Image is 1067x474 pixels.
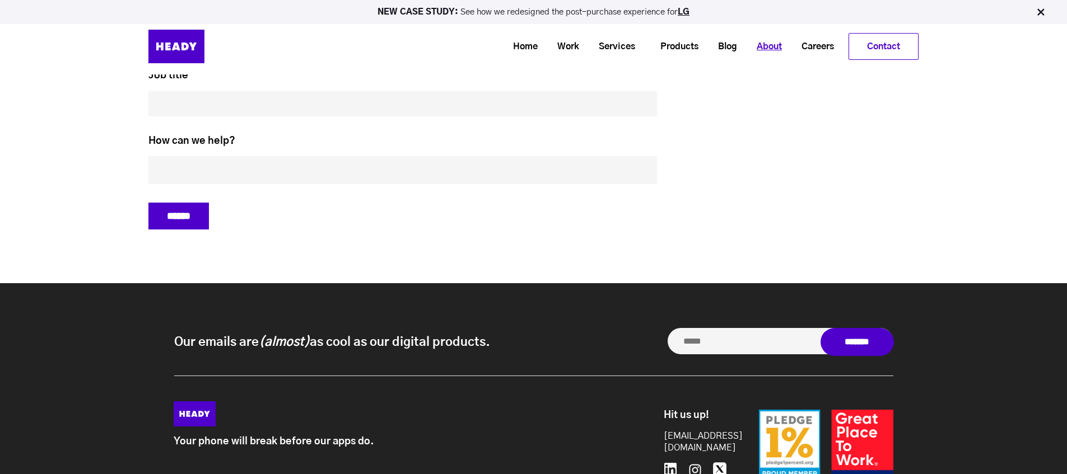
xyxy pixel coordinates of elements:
a: About [743,36,788,57]
img: Heady_Logo_Web-01 (1) [174,401,216,426]
a: Blog [704,36,743,57]
a: Work [543,36,585,57]
a: Home [499,36,543,57]
a: Careers [788,36,840,57]
p: See how we redesigned the post-purchase experience for [5,8,1062,16]
strong: NEW CASE STUDY: [378,8,460,16]
p: Your phone will break before our apps do. [174,436,613,448]
a: LG [678,8,689,16]
a: Products [646,36,704,57]
i: (almost) [259,336,310,348]
h6: Hit us up! [664,410,731,422]
img: Close Bar [1035,7,1046,18]
a: [EMAIL_ADDRESS][DOMAIN_NAME] [664,430,731,454]
a: Contact [849,34,918,59]
a: Services [585,36,641,57]
p: Our emails are as cool as our digital products. [174,334,490,350]
img: Heady_Logo_Web-01 (1) [148,30,204,63]
div: Navigation Menu [232,33,919,60]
